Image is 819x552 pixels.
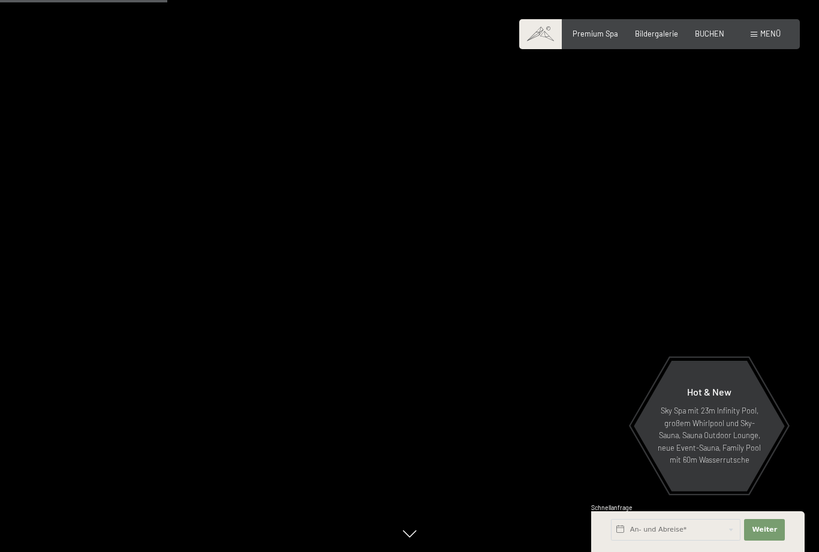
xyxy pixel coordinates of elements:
[635,29,678,38] a: Bildergalerie
[573,29,618,38] a: Premium Spa
[760,29,781,38] span: Menü
[752,525,777,535] span: Weiter
[591,504,633,511] span: Schnellanfrage
[633,360,785,492] a: Hot & New Sky Spa mit 23m Infinity Pool, großem Whirlpool und Sky-Sauna, Sauna Outdoor Lounge, ne...
[744,519,785,541] button: Weiter
[695,29,724,38] a: BUCHEN
[657,405,761,466] p: Sky Spa mit 23m Infinity Pool, großem Whirlpool und Sky-Sauna, Sauna Outdoor Lounge, neue Event-S...
[687,386,731,397] span: Hot & New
